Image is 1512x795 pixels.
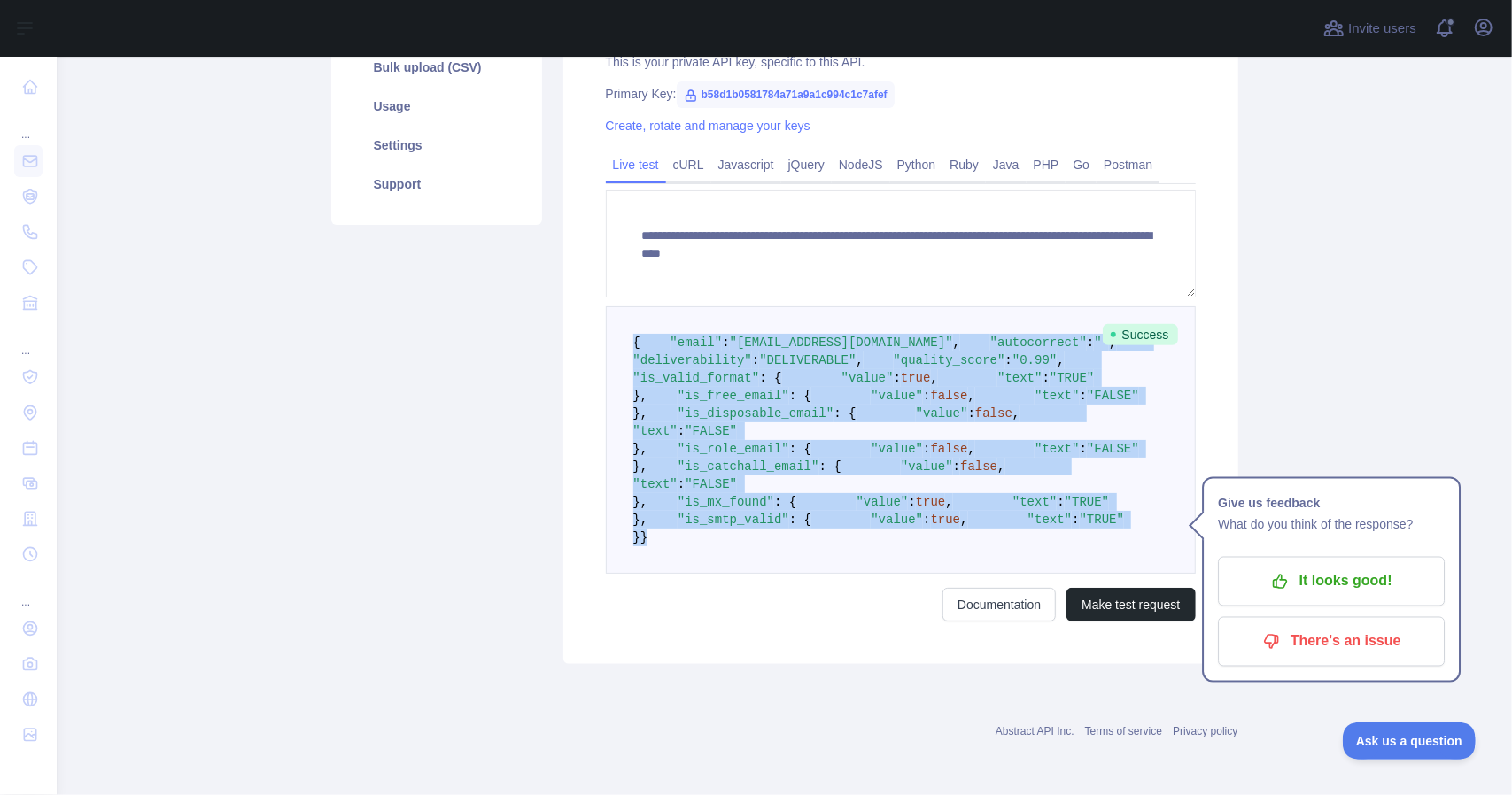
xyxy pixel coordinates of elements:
a: Live test [606,151,666,179]
span: : [1080,389,1087,403]
span: "text" [1027,513,1072,527]
span: } [640,530,647,544]
span: "TRUE" [1080,513,1124,527]
span: , [997,459,1004,474]
a: Python [890,151,943,179]
button: Make test request [1066,588,1195,621]
span: "TRUE" [1050,371,1094,385]
span: "is_disposable_email" [678,406,834,421]
span: , [931,371,938,385]
span: "email" [671,336,723,350]
a: cURL [666,151,711,179]
span: "is_valid_format" [633,371,760,385]
span: "value" [916,406,968,421]
span: "text" [1035,442,1079,456]
span: "value" [857,495,909,509]
span: true [901,371,931,385]
span: : [1043,371,1050,385]
span: : [968,406,975,421]
span: , [857,353,864,367]
span: "deliverability" [633,353,752,367]
button: There's an issue [1218,617,1445,667]
div: Primary Key: [606,85,1196,103]
span: , [1057,353,1064,367]
span: : [923,513,930,527]
p: What do you think of the response? [1218,514,1445,536]
span: "TRUE" [1065,495,1109,509]
span: "autocorrect" [990,336,1087,350]
span: : [1080,442,1087,456]
span: false [975,406,1012,421]
span: "[EMAIL_ADDRESS][DOMAIN_NAME]" [730,336,953,350]
a: Java [986,151,1027,179]
a: Usage [353,87,521,126]
a: Abstract API Inc. [996,725,1074,737]
span: : [1072,513,1079,527]
span: Success [1103,324,1178,345]
span: "" [1094,336,1109,350]
span: } [633,530,640,544]
span: : [908,495,915,509]
span: : [894,371,901,385]
span: : [678,424,685,438]
span: : { [759,371,781,385]
button: It looks good! [1218,557,1445,606]
div: ... [14,106,43,142]
span: false [960,459,997,474]
span: , [945,495,952,509]
span: "is_free_email" [678,389,789,403]
span: }, [633,495,648,509]
span: "is_role_email" [678,442,789,456]
span: , [1012,406,1020,421]
span: false [931,389,968,403]
span: "0.99" [1012,353,1057,367]
a: PHP [1027,151,1066,179]
span: "text" [997,371,1042,385]
span: "value" [841,371,894,385]
div: This is your private API key, specific to this API. [606,53,1196,71]
a: Go [1066,151,1097,179]
span: }, [633,406,648,421]
span: "is_mx_found" [678,495,774,509]
a: Settings [353,126,521,165]
span: , [968,389,975,403]
iframe: Toggle Customer Support [1343,722,1477,760]
span: "FALSE" [1087,442,1139,456]
a: Documentation [942,588,1056,621]
span: { [633,336,640,350]
span: "FALSE" [685,477,737,491]
span: : [953,459,960,474]
span: Invite users [1348,19,1416,39]
span: "value" [871,389,923,403]
span: "text" [1035,389,1079,403]
span: : [1087,336,1094,350]
span: "value" [871,513,923,527]
span: : { [774,495,796,509]
span: false [931,442,968,456]
span: : [678,477,685,491]
span: "text" [633,424,678,438]
span: : { [789,513,811,527]
span: : [722,336,729,350]
span: "value" [901,459,953,474]
span: "value" [871,442,923,456]
span: }, [633,442,648,456]
span: }, [633,459,648,474]
span: "DELIVERABLE" [759,353,856,367]
span: "is_catchall_email" [678,459,819,474]
span: : [923,442,930,456]
span: : { [834,406,856,421]
span: "quality_score" [894,353,1005,367]
span: true [916,495,946,509]
a: Ruby [942,151,986,179]
span: "FALSE" [685,424,737,438]
a: Support [353,165,521,204]
a: Terms of service [1085,725,1162,737]
span: , [968,442,975,456]
p: It looks good! [1231,567,1431,597]
span: : { [789,442,811,456]
a: jQuery [781,151,832,179]
span: "is_smtp_valid" [678,513,789,527]
a: Javascript [711,151,781,179]
span: : { [819,459,841,474]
